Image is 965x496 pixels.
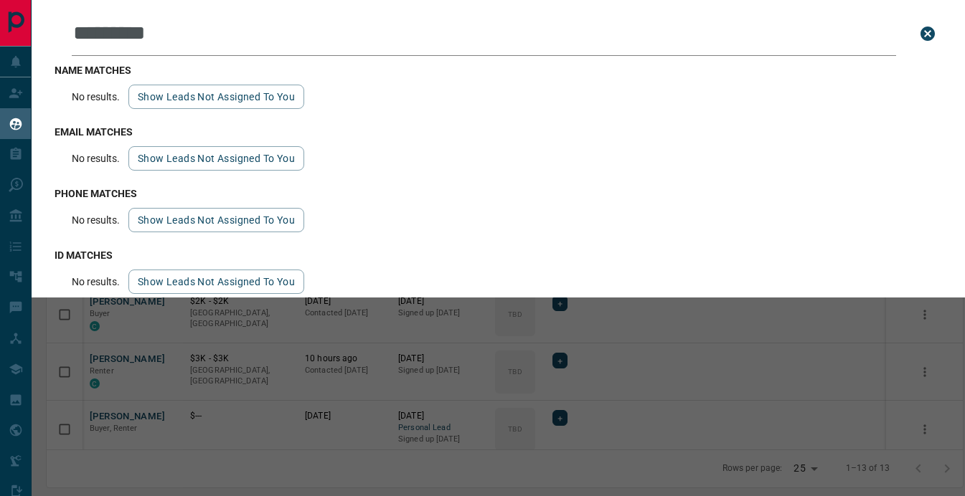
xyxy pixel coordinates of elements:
button: show leads not assigned to you [128,85,304,109]
p: No results. [72,276,120,287]
button: show leads not assigned to you [128,208,304,232]
h3: id matches [55,249,942,261]
p: No results. [72,91,120,102]
p: No results. [72,153,120,164]
h3: name matches [55,65,942,76]
h3: email matches [55,126,942,138]
button: close search bar [913,19,942,48]
p: No results. [72,214,120,226]
h3: phone matches [55,188,942,199]
button: show leads not assigned to you [128,270,304,294]
button: show leads not assigned to you [128,146,304,171]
